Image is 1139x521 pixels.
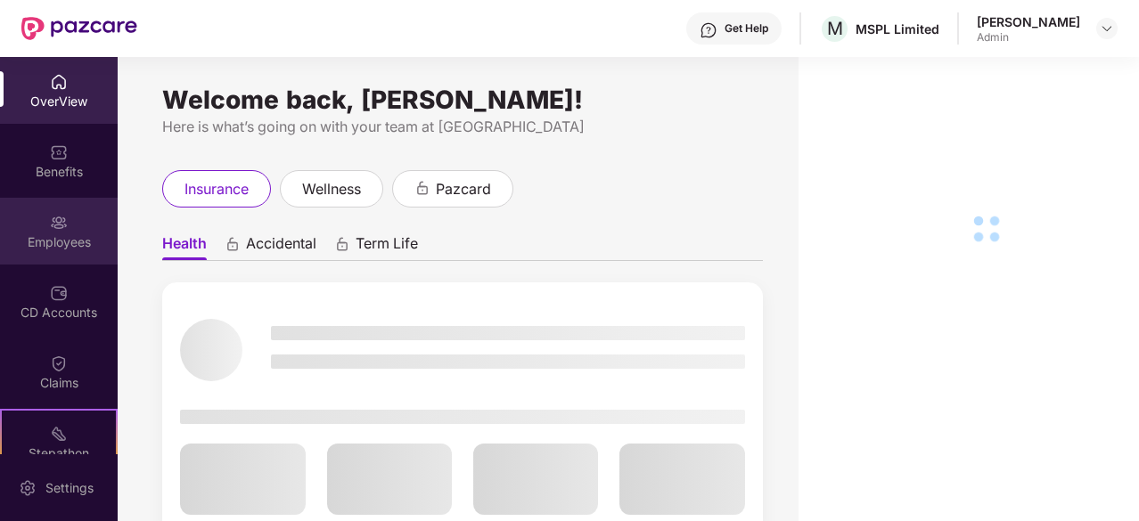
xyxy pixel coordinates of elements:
img: svg+xml;base64,PHN2ZyBpZD0iSG9tZSIgeG1sbnM9Imh0dHA6Ly93d3cudzMub3JnLzIwMDAvc3ZnIiB3aWR0aD0iMjAiIG... [50,73,68,91]
div: animation [414,180,430,196]
span: insurance [184,178,249,200]
div: animation [225,236,241,252]
span: pazcard [436,178,491,200]
span: M [827,18,843,39]
div: Welcome back, [PERSON_NAME]! [162,93,763,107]
div: Here is what’s going on with your team at [GEOGRAPHIC_DATA] [162,116,763,138]
img: svg+xml;base64,PHN2ZyBpZD0iQ2xhaW0iIHhtbG5zPSJodHRwOi8vd3d3LnczLm9yZy8yMDAwL3N2ZyIgd2lkdGg9IjIwIi... [50,354,68,372]
span: Health [162,234,207,260]
div: Admin [977,30,1080,45]
img: svg+xml;base64,PHN2ZyBpZD0iRW1wbG95ZWVzIiB4bWxucz0iaHR0cDovL3d3dy53My5vcmcvMjAwMC9zdmciIHdpZHRoPS... [50,214,68,232]
img: svg+xml;base64,PHN2ZyBpZD0iQ0RfQWNjb3VudHMiIGRhdGEtbmFtZT0iQ0QgQWNjb3VudHMiIHhtbG5zPSJodHRwOi8vd3... [50,284,68,302]
span: wellness [302,178,361,200]
img: svg+xml;base64,PHN2ZyBpZD0iRHJvcGRvd24tMzJ4MzIiIHhtbG5zPSJodHRwOi8vd3d3LnczLm9yZy8yMDAwL3N2ZyIgd2... [1100,21,1114,36]
img: svg+xml;base64,PHN2ZyBpZD0iQmVuZWZpdHMiIHhtbG5zPSJodHRwOi8vd3d3LnczLm9yZy8yMDAwL3N2ZyIgd2lkdGg9Ij... [50,143,68,161]
div: MSPL Limited [856,20,939,37]
span: Accidental [246,234,316,260]
div: Settings [40,479,99,497]
img: New Pazcare Logo [21,17,137,40]
div: Stepathon [2,444,116,462]
img: svg+xml;base64,PHN2ZyB4bWxucz0iaHR0cDovL3d3dy53My5vcmcvMjAwMC9zdmciIHdpZHRoPSIyMSIgaGVpZ2h0PSIyMC... [50,425,68,443]
div: [PERSON_NAME] [977,13,1080,30]
div: animation [334,236,350,252]
span: Term Life [356,234,418,260]
img: svg+xml;base64,PHN2ZyBpZD0iSGVscC0zMngzMiIgeG1sbnM9Imh0dHA6Ly93d3cudzMub3JnLzIwMDAvc3ZnIiB3aWR0aD... [700,21,717,39]
img: svg+xml;base64,PHN2ZyBpZD0iU2V0dGluZy0yMHgyMCIgeG1sbnM9Imh0dHA6Ly93d3cudzMub3JnLzIwMDAvc3ZnIiB3aW... [19,479,37,497]
div: Get Help [725,21,768,36]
